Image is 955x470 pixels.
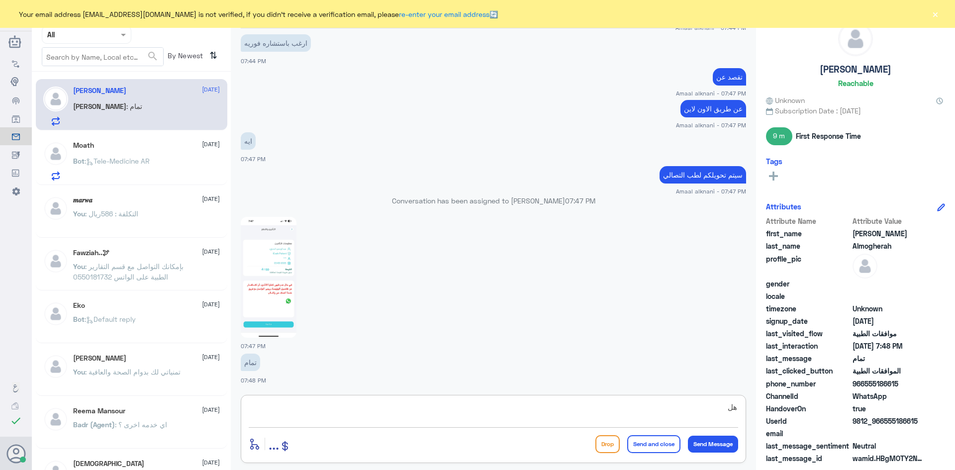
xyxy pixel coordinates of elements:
h6: Tags [766,157,782,166]
span: Subscription Date : [DATE] [766,105,945,116]
span: first_name [766,228,851,239]
span: You [73,368,85,376]
span: HandoverOn [766,403,851,414]
span: 2 [853,391,925,401]
span: UserId [766,416,851,426]
h5: Moath [73,141,94,150]
span: Almogherah [853,241,925,251]
h5: Sarah Almogherah [73,87,126,95]
i: check [10,415,22,427]
span: Unknown [853,303,925,314]
span: تمام [853,353,925,364]
button: Drop [595,435,620,453]
span: Amaal alknani - 07:47 PM [676,89,746,97]
span: 2025-09-15T16:34:35.059Z [853,316,925,326]
span: Unknown [766,95,805,105]
img: 1109679804472570.jpg [241,217,296,338]
img: defaultAdmin.png [43,354,68,379]
h6: Attributes [766,202,801,211]
span: signup_date [766,316,851,326]
button: Avatar [6,444,25,463]
span: timezone [766,303,851,314]
span: last_interaction [766,341,851,351]
button: Send and close [627,435,680,453]
span: 9 m [766,127,792,145]
img: defaultAdmin.png [43,141,68,166]
span: You [73,262,85,271]
span: : بإمكانك التواصل مع قسم التقارير الطبية على الواتس 0550181732 [73,262,184,281]
span: Bot [73,157,85,165]
span: 966555186615 [853,378,925,389]
span: [PERSON_NAME] [73,102,126,110]
span: phone_number [766,378,851,389]
i: ⇅ [209,47,217,64]
span: [DATE] [202,247,220,256]
p: 15/9/2025, 7:44 PM [241,34,311,52]
span: 2025-09-15T16:48:01.846Z [853,341,925,351]
span: 0 [853,441,925,451]
span: Attribute Name [766,216,851,226]
button: ... [269,433,279,455]
span: ChannelId [766,391,851,401]
span: last_clicked_button [766,366,851,376]
h5: Fawziah..🕊 [73,249,109,257]
span: [DATE] [202,300,220,309]
span: wamid.HBgMOTY2NTU1MTg2NjE1FQIAEhgUM0E5MDEwOTI3NzBDQ0JEMDhGOTMA [853,453,925,464]
img: defaultAdmin.png [43,407,68,432]
img: defaultAdmin.png [839,22,872,56]
span: Your email address [EMAIL_ADDRESS][DOMAIN_NAME] is not verified, if you didn't receive a verifica... [19,9,498,19]
span: last_visited_flow [766,328,851,339]
span: 07:44 PM [241,58,266,64]
span: gender [766,279,851,289]
button: × [930,9,940,19]
span: [DATE] [202,194,220,203]
button: search [147,48,159,65]
p: 15/9/2025, 7:47 PM [660,166,746,184]
span: last_message_id [766,453,851,464]
span: locale [766,291,851,301]
span: : تمنياتي لك بدوام الصحة والعافية [85,368,181,376]
span: الموافقات الطبية [853,366,925,376]
button: Send Message [688,436,738,453]
img: defaultAdmin.png [853,254,877,279]
span: [DATE] [202,405,220,414]
span: First Response Time [796,131,861,141]
span: : Default reply [85,315,136,323]
span: ... [269,435,279,453]
span: [DATE] [202,85,220,94]
span: 07:47 PM [565,196,595,205]
span: null [853,291,925,301]
h5: 𝒎𝒂𝒓𝒘𝒂 [73,196,93,204]
span: موافقات الطبية [853,328,925,339]
p: 15/9/2025, 7:47 PM [680,100,746,117]
img: defaultAdmin.png [43,87,68,111]
h5: Mohammed ALRASHED [73,354,126,363]
span: You [73,209,85,218]
span: : تمام [126,102,142,110]
h5: [PERSON_NAME] [820,64,891,75]
span: Bot [73,315,85,323]
p: 15/9/2025, 7:47 PM [241,132,256,150]
a: re-enter your email address [399,10,489,18]
span: last_name [766,241,851,251]
h6: Reachable [838,79,873,88]
span: 07:48 PM [241,377,266,383]
span: 9812_966555186615 [853,416,925,426]
span: By Newest [164,47,205,67]
span: email [766,428,851,439]
span: [DATE] [202,140,220,149]
h5: Reema Mansour [73,407,125,415]
span: : اي خدمه اخرى ؟ [115,420,167,429]
span: Amaal alknani - 07:47 PM [676,121,746,129]
span: last_message_sentiment [766,441,851,451]
span: : Tele-Medicine AR [85,157,150,165]
span: Attribute Value [853,216,925,226]
span: 07:47 PM [241,156,266,162]
span: profile_pic [766,254,851,277]
span: [DATE] [202,353,220,362]
span: Amaal alknani - 07:47 PM [676,187,746,195]
span: 07:47 PM [241,343,266,349]
span: Sarah [853,228,925,239]
img: defaultAdmin.png [43,196,68,221]
h5: Eko [73,301,85,310]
